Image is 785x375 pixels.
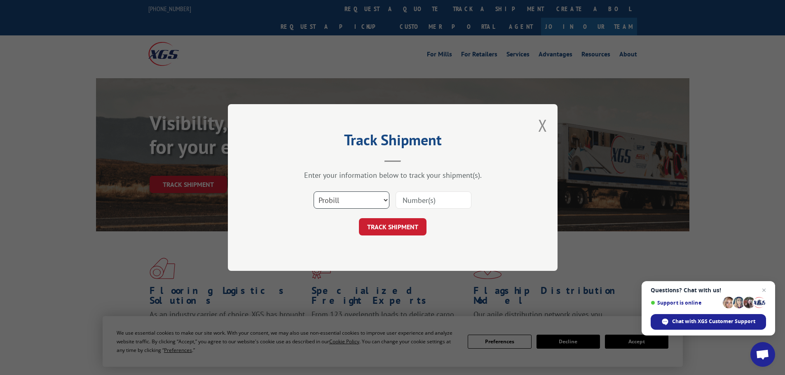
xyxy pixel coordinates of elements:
[396,191,471,209] input: Number(s)
[651,314,766,330] div: Chat with XGS Customer Support
[359,218,426,235] button: TRACK SHIPMENT
[538,114,547,136] button: Close modal
[672,318,755,325] span: Chat with XGS Customer Support
[269,134,516,150] h2: Track Shipment
[750,342,775,367] div: Open chat
[269,170,516,180] div: Enter your information below to track your shipment(s).
[651,300,720,306] span: Support is online
[651,287,766,293] span: Questions? Chat with us!
[759,285,769,295] span: Close chat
